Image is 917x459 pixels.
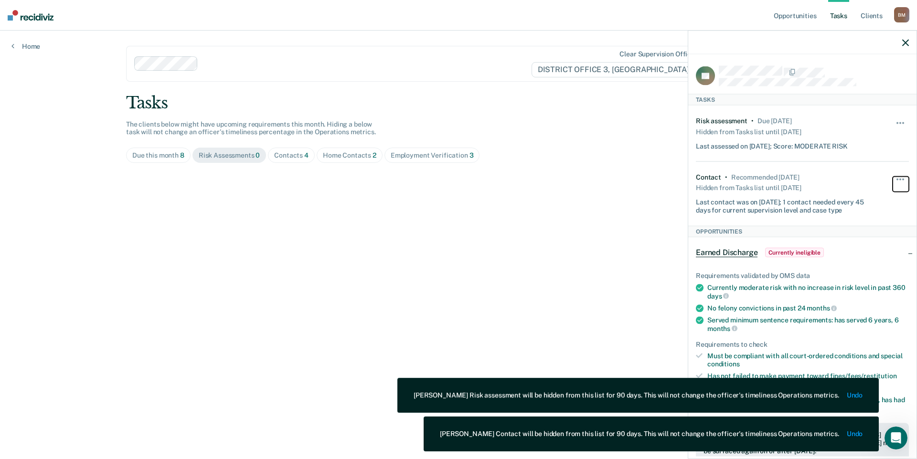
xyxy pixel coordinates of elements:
[696,181,801,194] div: Hidden from Tasks list until [DATE]
[696,117,747,125] div: Risk assessment
[751,117,754,125] div: •
[688,225,917,237] div: Opportunities
[619,50,701,58] div: Clear supervision officers
[373,151,376,159] span: 2
[885,427,907,449] iframe: Intercom live chat
[894,7,909,22] div: B M
[707,316,909,332] div: Served minimum sentence requirements: has served 6 years, 6
[696,248,757,257] span: Earned Discharge
[11,42,40,51] a: Home
[847,430,863,438] button: Undo
[696,173,721,181] div: Contact
[8,10,53,21] img: Recidiviz
[126,120,376,136] span: The clients below might have upcoming requirements this month. Hiding a below task will not chang...
[725,173,727,181] div: •
[274,151,309,160] div: Contacts
[688,237,917,268] div: Earned DischargeCurrently ineligible
[707,284,909,300] div: Currently moderate risk with no increase in risk level in past 360
[532,62,703,77] span: DISTRICT OFFICE 3, [GEOGRAPHIC_DATA]
[199,151,260,160] div: Risk Assessments
[707,292,729,299] span: days
[688,94,917,105] div: Tasks
[707,372,909,380] div: Has not failed to make payment toward
[126,93,791,113] div: Tasks
[132,151,184,160] div: Due this month
[707,360,740,368] span: conditions
[707,352,909,368] div: Must be compliant with all court-ordered conditions and special
[696,125,801,138] div: Hidden from Tasks list until [DATE]
[304,151,309,159] span: 4
[696,340,909,348] div: Requirements to check
[765,248,824,257] span: Currently ineligible
[180,151,184,159] span: 8
[847,391,863,399] button: Undo
[807,304,837,312] span: months
[757,117,792,125] div: Due 3 months ago
[440,430,839,438] div: [PERSON_NAME] Contact will be hidden from this list for 90 days. This will not change the officer...
[414,391,839,399] div: [PERSON_NAME] Risk assessment will be hidden from this list for 90 days. This will not change the...
[707,304,909,312] div: No felony convictions in past 24
[696,194,874,214] div: Last contact was on [DATE]; 1 contact needed every 45 days for current supervision level and case...
[830,372,897,379] span: fines/fees/restitution
[707,324,737,332] span: months
[256,151,260,159] span: 0
[469,151,474,159] span: 3
[391,151,474,160] div: Employment Verification
[323,151,376,160] div: Home Contacts
[731,173,799,181] div: Recommended 2 months ago
[696,138,848,150] div: Last assessed on [DATE]; Score: MODERATE RISK
[696,272,909,280] div: Requirements validated by OMS data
